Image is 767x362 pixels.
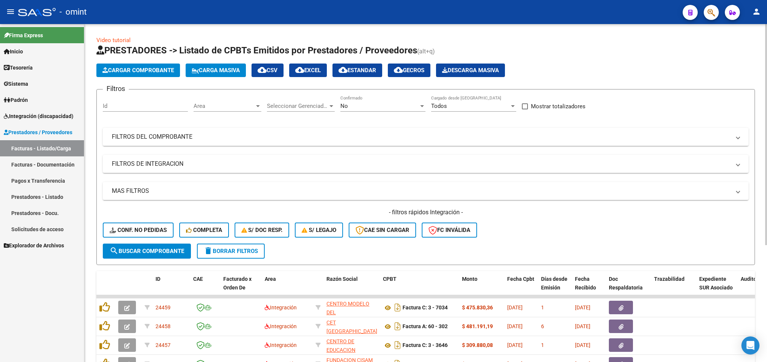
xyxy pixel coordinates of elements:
[380,271,459,304] datatable-header-cell: CPBT
[741,336,759,354] div: Open Intercom Messenger
[186,227,222,233] span: Completa
[289,64,327,77] button: EXCEL
[326,318,377,334] div: 30714796875
[252,64,284,77] button: CSV
[103,83,129,94] h3: Filtros
[112,187,730,195] mat-panel-title: MAS FILTROS
[4,112,73,120] span: Integración (discapacidad)
[223,276,252,291] span: Facturado x Orden De
[110,246,119,255] mat-icon: search
[383,276,396,282] span: CPBT
[462,304,493,311] strong: $ 475.830,36
[459,271,504,304] datatable-header-cell: Monto
[4,96,28,104] span: Padrón
[241,227,283,233] span: S/ Doc Resp.
[4,64,33,72] span: Tesorería
[394,67,424,74] span: Gecros
[609,276,643,291] span: Doc Respaldatoria
[194,103,255,109] span: Area
[507,304,523,311] span: [DATE]
[302,227,336,233] span: S/ legajo
[267,103,328,109] span: Seleccionar Gerenciador
[651,271,696,304] datatable-header-cell: Trazabilidad
[606,271,651,304] datatable-header-cell: Doc Respaldatoria
[403,324,448,330] strong: Factura A: 60 - 302
[103,244,191,259] button: Buscar Comprobante
[393,320,403,332] i: Descargar documento
[575,342,590,348] span: [DATE]
[541,276,567,291] span: Días desde Emisión
[197,244,265,259] button: Borrar Filtros
[422,223,477,238] button: FC Inválida
[265,304,297,311] span: Integración
[462,342,493,348] strong: $ 309.880,08
[6,7,15,16] mat-icon: menu
[752,7,761,16] mat-icon: person
[326,337,377,353] div: 30616335134
[265,342,297,348] span: Integración
[326,276,358,282] span: Razón Social
[156,304,171,311] span: 24459
[295,65,304,74] mat-icon: cloud_download
[403,342,448,348] strong: Factura C: 3 - 3646
[4,31,43,39] span: Firma Express
[323,271,380,304] datatable-header-cell: Razón Social
[204,248,258,254] span: Borrar Filtros
[96,64,180,77] button: Cargar Comprobante
[504,271,538,304] datatable-header-cell: Fecha Cpbt
[258,65,267,74] mat-icon: cloud_download
[220,271,262,304] datatable-header-cell: Facturado x Orden De
[696,271,738,304] datatable-header-cell: Expediente SUR Asociado
[265,323,297,329] span: Integración
[507,276,534,282] span: Fecha Cpbt
[340,103,348,109] span: No
[326,320,377,343] span: CET [GEOGRAPHIC_DATA] S.A.
[436,64,505,77] button: Descarga Masiva
[339,65,348,74] mat-icon: cloud_download
[442,67,499,74] span: Descarga Masiva
[462,323,493,329] strong: $ 481.191,19
[575,276,596,291] span: Fecha Recibido
[4,47,23,56] span: Inicio
[654,276,685,282] span: Trazabilidad
[235,223,290,238] button: S/ Doc Resp.
[258,67,278,74] span: CSV
[699,276,733,291] span: Expediente SUR Asociado
[339,67,376,74] span: Estandar
[326,300,377,315] div: 30709809853
[96,37,131,44] a: Video tutorial
[265,276,276,282] span: Area
[572,271,606,304] datatable-header-cell: Fecha Recibido
[112,133,730,141] mat-panel-title: FILTROS DEL COMPROBANTE
[103,223,174,238] button: Conf. no pedidas
[103,155,749,173] mat-expansion-panel-header: FILTROS DE INTEGRACION
[4,241,64,250] span: Explorador de Archivos
[102,67,174,74] span: Cargar Comprobante
[575,323,590,329] span: [DATE]
[4,128,72,136] span: Prestadores / Proveedores
[436,64,505,77] app-download-masive: Descarga masiva de comprobantes (adjuntos)
[326,301,369,324] span: CENTRO MODELO DEL [PERSON_NAME]
[156,342,171,348] span: 24457
[355,227,409,233] span: CAE SIN CARGAR
[190,271,220,304] datatable-header-cell: CAE
[349,223,416,238] button: CAE SIN CARGAR
[541,323,544,329] span: 6
[393,339,403,351] i: Descargar documento
[403,305,448,311] strong: Factura C: 3 - 7034
[462,276,477,282] span: Monto
[388,64,430,77] button: Gecros
[96,45,417,56] span: PRESTADORES -> Listado de CPBTs Emitidos por Prestadores / Proveedores
[59,4,87,20] span: - omint
[393,301,403,314] i: Descargar documento
[103,128,749,146] mat-expansion-panel-header: FILTROS DEL COMPROBANTE
[204,246,213,255] mat-icon: delete
[112,160,730,168] mat-panel-title: FILTROS DE INTEGRACION
[110,227,167,233] span: Conf. no pedidas
[538,271,572,304] datatable-header-cell: Días desde Emisión
[110,248,184,254] span: Buscar Comprobante
[431,103,447,109] span: Todos
[332,64,382,77] button: Estandar
[152,271,190,304] datatable-header-cell: ID
[262,271,313,304] datatable-header-cell: Area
